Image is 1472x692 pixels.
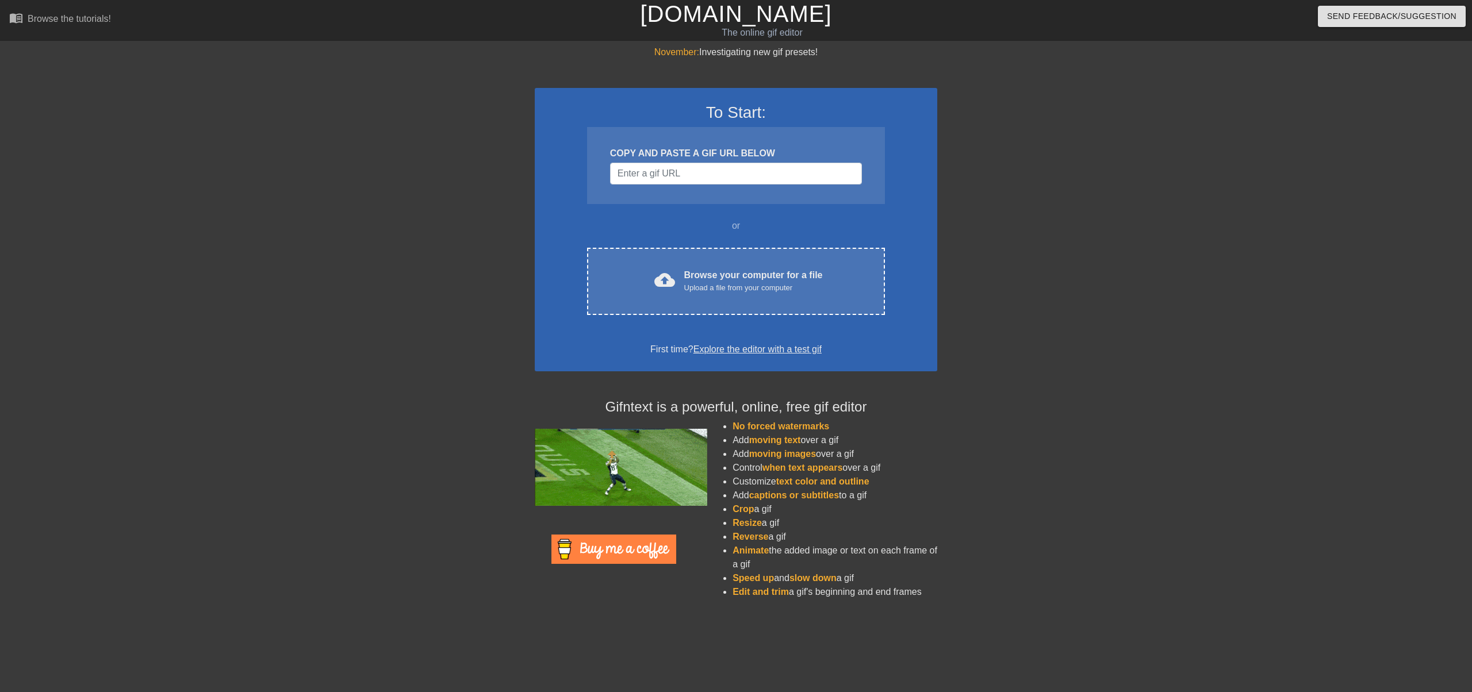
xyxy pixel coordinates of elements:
[733,587,789,597] span: Edit and trim
[654,270,675,290] span: cloud_upload
[684,282,823,294] div: Upload a file from your computer
[1318,6,1466,27] button: Send Feedback/Suggestion
[749,490,839,500] span: captions or subtitles
[684,268,823,294] div: Browse your computer for a file
[733,421,829,431] span: No forced watermarks
[733,530,937,544] li: a gif
[640,1,831,26] a: [DOMAIN_NAME]
[551,535,676,564] img: Buy Me A Coffee
[654,47,699,57] span: November:
[565,219,907,233] div: or
[733,544,937,571] li: the added image or text on each frame of a gif
[733,504,754,514] span: Crop
[776,476,869,486] span: text color and outline
[762,463,843,472] span: when text appears
[9,11,23,25] span: menu_book
[733,585,937,599] li: a gif's beginning and end frames
[550,343,922,356] div: First time?
[610,163,862,184] input: Username
[535,45,937,59] div: Investigating new gif presets!
[789,573,837,583] span: slow down
[9,11,111,29] a: Browse the tutorials!
[1327,9,1456,24] span: Send Feedback/Suggestion
[733,433,937,447] li: Add over a gif
[733,447,937,461] li: Add over a gif
[733,573,774,583] span: Speed up
[733,532,768,541] span: Reverse
[550,103,922,122] h3: To Start:
[535,429,707,506] img: football_small.gif
[733,461,937,475] li: Control over a gif
[693,344,822,354] a: Explore the editor with a test gif
[535,399,937,416] h4: Gifntext is a powerful, online, free gif editor
[733,475,937,489] li: Customize
[733,489,937,502] li: Add to a gif
[733,571,937,585] li: and a gif
[496,26,1028,40] div: The online gif editor
[28,14,111,24] div: Browse the tutorials!
[733,502,937,516] li: a gif
[733,516,937,530] li: a gif
[733,545,769,555] span: Animate
[749,449,816,459] span: moving images
[610,147,862,160] div: COPY AND PASTE A GIF URL BELOW
[749,435,801,445] span: moving text
[733,518,762,528] span: Resize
